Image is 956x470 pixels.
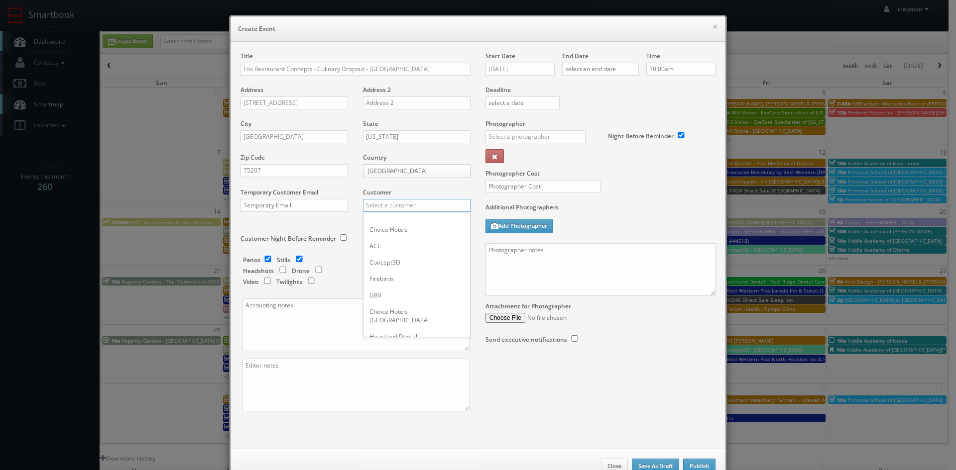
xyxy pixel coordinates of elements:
[240,188,318,196] label: Temporary Customer Email
[240,86,263,94] label: Address
[240,63,471,76] input: Title
[363,328,470,345] div: Heartland Dental
[367,165,457,178] span: [GEOGRAPHIC_DATA]
[238,24,718,34] h6: Create Event
[485,203,716,216] label: Additional Photographers
[363,287,470,303] div: GBV
[712,23,718,30] button: ×
[240,153,265,162] label: Zip Code
[240,164,348,177] input: Zip Code
[363,188,391,196] label: Customer
[646,52,660,60] label: Time
[292,267,310,275] label: Drone
[363,238,470,254] div: ACC
[485,335,567,344] label: Send executive notifications
[363,221,470,238] div: Choice Hotels
[485,52,515,60] label: Start Date
[363,199,471,212] input: Select a customer
[363,303,470,328] div: Choice Hotels [GEOGRAPHIC_DATA]
[243,267,274,275] label: Headshots
[485,119,525,128] label: Photographer
[478,86,723,94] label: Deadline
[243,278,258,286] label: Video
[608,132,674,140] label: Night Before Reminder
[240,199,348,212] input: Temporary Email
[562,63,639,76] input: select an end date
[240,234,336,243] label: Customer Night Before Reminder
[363,153,386,162] label: Country
[363,130,471,143] input: Select a state
[240,52,253,60] label: Title
[363,164,471,178] a: [GEOGRAPHIC_DATA]
[485,130,586,143] input: Select a photographer
[276,278,302,286] label: Twilights
[478,169,723,178] label: Photographer Cost
[485,96,560,109] input: select a date
[240,96,348,109] input: Address
[240,119,251,128] label: City
[363,271,470,287] div: Firebirds
[562,52,589,60] label: End Date
[485,180,600,193] input: Photographer Cost
[362,268,386,277] label: Reshoot
[243,256,260,264] label: Panos
[363,119,378,128] label: State
[277,256,290,264] label: Stills
[363,96,471,109] input: Address 2
[240,130,348,143] input: City
[363,254,470,271] div: Concept3D
[485,302,571,310] label: Attachment for Photographer
[485,63,555,76] input: select a date
[485,219,553,233] button: Add Photographer
[363,86,391,94] label: Address 2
